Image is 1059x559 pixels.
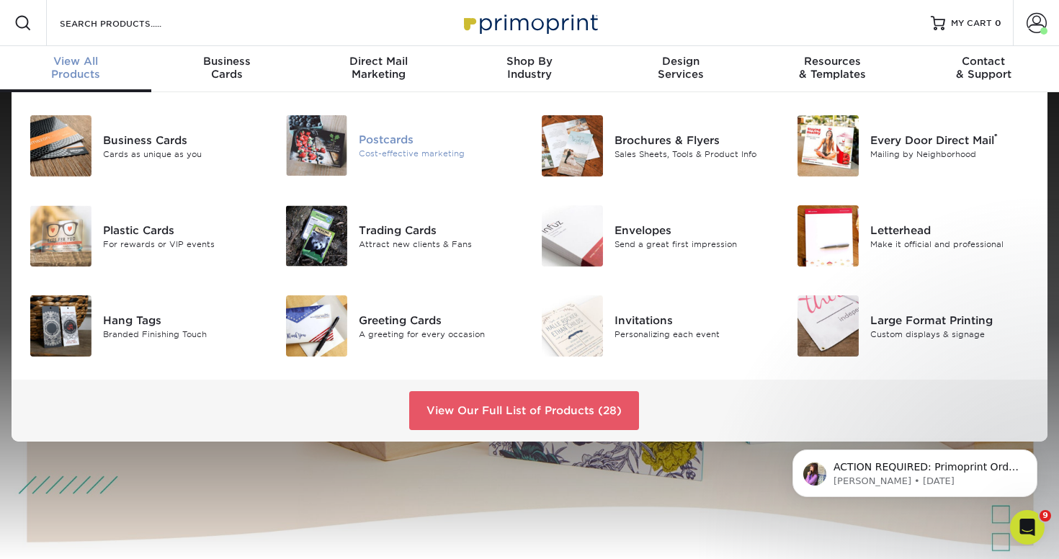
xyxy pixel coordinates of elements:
[870,222,1030,238] div: Letterhead
[796,200,1030,272] a: Letterhead Letterhead Make it official and professional
[58,14,199,32] input: SEARCH PRODUCTS.....
[797,295,859,357] img: Large Format Printing
[542,205,603,267] img: Envelopes
[285,290,519,362] a: Greeting Cards Greeting Cards A greeting for every occasion
[151,55,303,68] span: Business
[870,238,1030,250] div: Make it official and professional
[796,109,1030,182] a: Every Door Direct Mail Every Door Direct Mail® Mailing by Neighborhood
[286,205,347,267] img: Trading Cards
[359,312,519,328] div: Greeting Cards
[771,419,1059,520] iframe: Intercom notifications message
[870,312,1030,328] div: Large Format Printing
[286,115,347,176] img: Postcards
[103,222,263,238] div: Plastic Cards
[457,7,602,38] img: Primoprint
[29,109,263,182] a: Business Cards Business Cards Cards as unique as you
[605,55,756,68] span: Design
[454,55,605,68] span: Shop By
[286,295,347,357] img: Greeting Cards
[540,290,774,362] a: Invitations Invitations Personalizing each event
[615,312,774,328] div: Invitations
[615,132,774,148] div: Brochures & Flyers
[63,42,248,483] span: ACTION REQUIRED: Primoprint Order 2599-111248-02288 Thank you for placing your print order with P...
[359,148,519,160] div: Cost-effective marketing
[359,222,519,238] div: Trading Cards
[870,132,1030,148] div: Every Door Direct Mail
[994,132,998,142] sup: ®
[151,55,303,81] div: Cards
[409,391,639,430] a: View Our Full List of Products (28)
[103,132,263,148] div: Business Cards
[796,290,1030,362] a: Large Format Printing Large Format Printing Custom displays & signage
[908,55,1059,68] span: Contact
[542,295,603,357] img: Invitations
[605,55,756,81] div: Services
[870,148,1030,160] div: Mailing by Neighborhood
[285,109,519,182] a: Postcards Postcards Cost-effective marketing
[303,55,454,68] span: Direct Mail
[615,238,774,250] div: Send a great first impression
[797,115,859,176] img: Every Door Direct Mail
[103,148,263,160] div: Cards as unique as you
[542,115,603,176] img: Brochures & Flyers
[540,200,774,272] a: Envelopes Envelopes Send a great first impression
[1010,510,1045,545] iframe: Intercom live chat
[29,200,263,272] a: Plastic Cards Plastic Cards For rewards or VIP events
[756,55,908,68] span: Resources
[103,312,263,328] div: Hang Tags
[995,18,1001,28] span: 0
[454,55,605,81] div: Industry
[303,55,454,81] div: Marketing
[359,238,519,250] div: Attract new clients & Fans
[908,46,1059,92] a: Contact& Support
[303,46,454,92] a: Direct MailMarketing
[615,222,774,238] div: Envelopes
[615,148,774,160] div: Sales Sheets, Tools & Product Info
[908,55,1059,81] div: & Support
[540,109,774,182] a: Brochures & Flyers Brochures & Flyers Sales Sheets, Tools & Product Info
[605,46,756,92] a: DesignServices
[30,205,91,267] img: Plastic Cards
[756,55,908,81] div: & Templates
[615,328,774,340] div: Personalizing each event
[103,328,263,340] div: Branded Finishing Touch
[951,17,992,30] span: MY CART
[359,132,519,148] div: Postcards
[285,200,519,272] a: Trading Cards Trading Cards Attract new clients & Fans
[30,295,91,357] img: Hang Tags
[797,205,859,267] img: Letterhead
[870,328,1030,340] div: Custom displays & signage
[454,46,605,92] a: Shop ByIndustry
[103,238,263,250] div: For rewards or VIP events
[30,115,91,176] img: Business Cards
[1040,510,1051,522] span: 9
[359,328,519,340] div: A greeting for every occasion
[63,55,249,68] p: Message from Erica, sent 4w ago
[151,46,303,92] a: BusinessCards
[756,46,908,92] a: Resources& Templates
[29,290,263,362] a: Hang Tags Hang Tags Branded Finishing Touch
